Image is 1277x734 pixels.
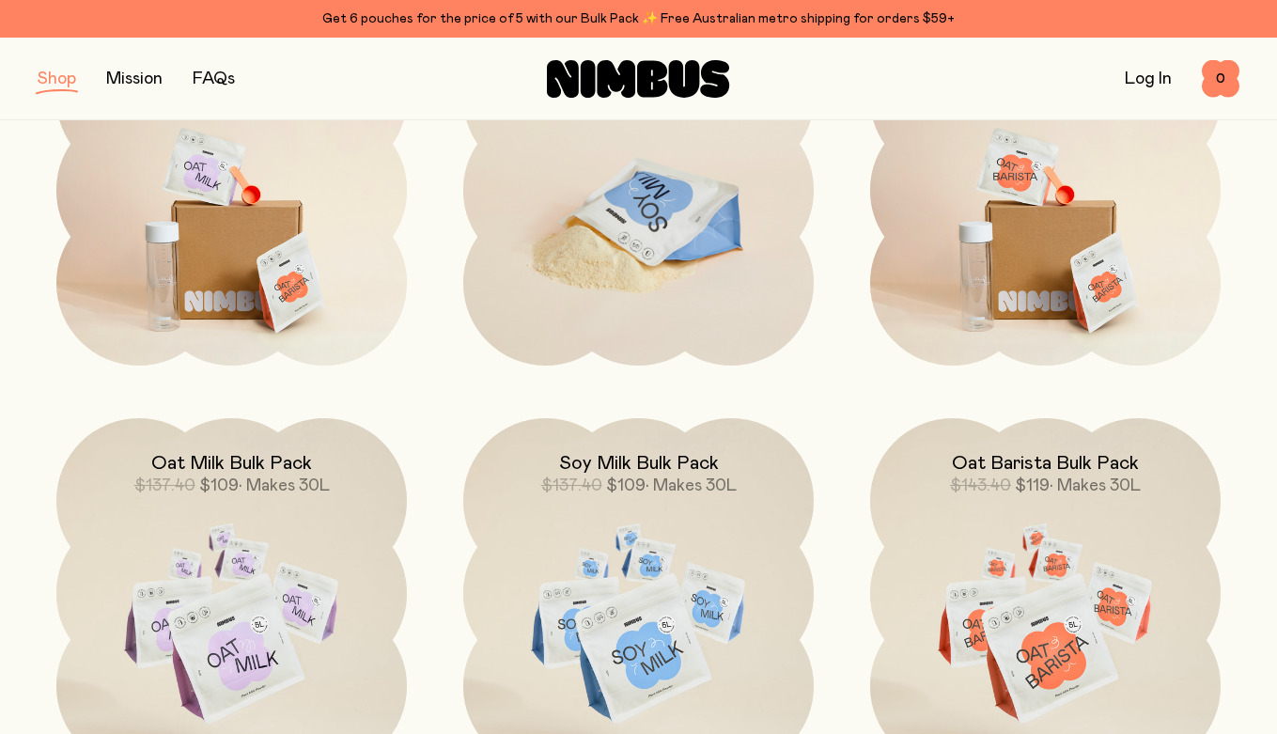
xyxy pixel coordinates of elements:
[1050,477,1141,494] span: • Makes 30L
[239,477,330,494] span: • Makes 30L
[1125,70,1172,87] a: Log In
[1015,477,1050,494] span: $119
[950,477,1011,494] span: $143.40
[199,477,239,494] span: $109
[106,70,163,87] a: Mission
[952,452,1139,475] h2: Oat Barista Bulk Pack
[134,477,195,494] span: $137.40
[541,477,602,494] span: $137.40
[1202,60,1239,98] button: 0
[193,70,235,87] a: FAQs
[38,8,1239,30] div: Get 6 pouches for the price of 5 with our Bulk Pack ✨ Free Australian metro shipping for orders $59+
[606,477,646,494] span: $109
[151,452,312,475] h2: Oat Milk Bulk Pack
[56,15,407,366] a: Starter Kit$78.80$59.90
[646,477,737,494] span: • Makes 30L
[870,15,1221,366] a: Barista Starter Kit$78.80$59.90• Makes 8L
[463,15,814,366] a: Soy Starter Kit$76.80$59.90• Makes 8L
[559,452,719,475] h2: Soy Milk Bulk Pack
